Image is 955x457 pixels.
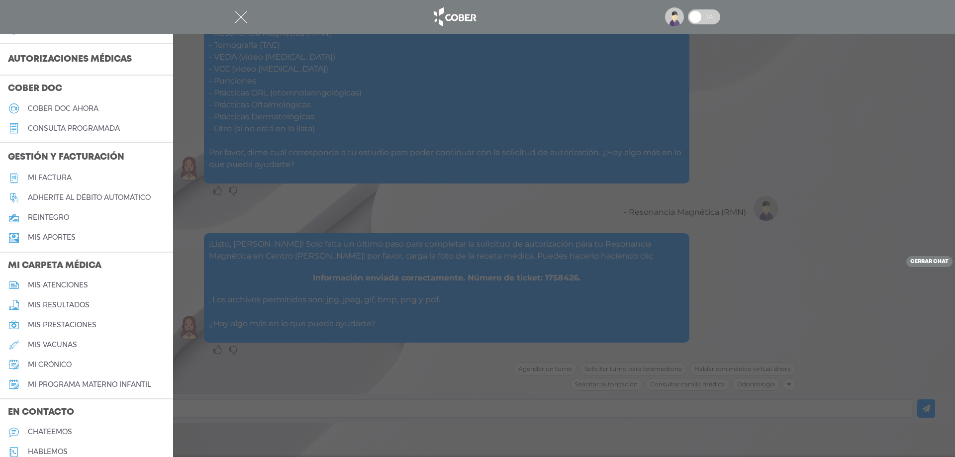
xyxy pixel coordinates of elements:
h5: mis prestaciones [28,321,96,329]
h5: Adherite al débito automático [28,193,151,202]
img: Cober_menu-close-white.svg [235,11,247,23]
h5: mis atenciones [28,281,88,289]
h5: Cober doc ahora [28,104,98,113]
h5: Mi factura [28,174,72,182]
h5: mis vacunas [28,341,77,349]
h5: Mis aportes [28,233,76,242]
h5: chateemos [28,428,72,436]
h5: reintegro [28,213,69,222]
h5: mis resultados [28,301,90,309]
h5: mi crónico [28,361,72,369]
h5: hablemos [28,448,68,456]
img: logo_cober_home-white.png [428,5,480,29]
img: profile-placeholder.svg [665,7,684,26]
h5: mi programa materno infantil [28,380,151,389]
h5: consulta programada [28,124,120,133]
a: cerrar chat [906,256,953,268]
